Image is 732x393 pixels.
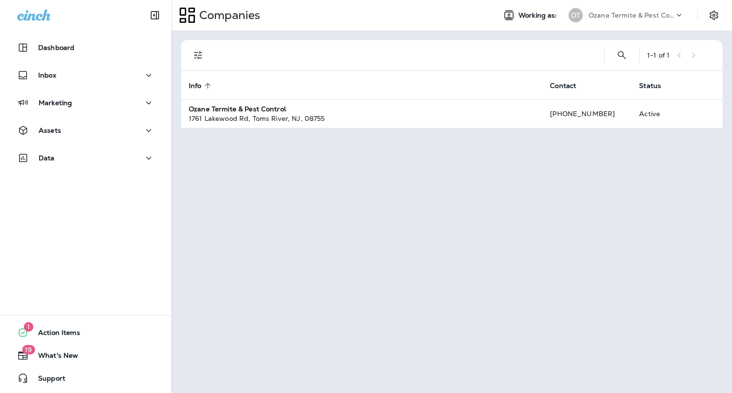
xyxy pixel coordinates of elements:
span: 19 [22,345,35,354]
span: Support [29,374,65,386]
p: Companies [195,8,260,22]
span: Info [189,82,202,90]
td: [PHONE_NUMBER] [542,99,631,128]
p: Inbox [38,71,56,79]
span: 1 [24,322,33,332]
button: Inbox [10,66,162,85]
button: Search Companies [612,46,631,65]
span: What's New [29,352,78,363]
span: Working as: [518,11,559,20]
button: Assets [10,121,162,140]
button: Support [10,369,162,388]
span: Status [639,82,661,90]
span: Info [189,81,214,90]
button: 19What's New [10,346,162,365]
button: Collapse Sidebar [142,6,168,25]
span: Status [639,81,673,90]
div: OT [569,8,583,22]
button: 1Action Items [10,323,162,342]
button: Filters [189,46,208,65]
span: Contact [550,82,576,90]
span: Contact [550,81,589,90]
p: Data [39,154,55,162]
button: Marketing [10,93,162,112]
div: 1 - 1 of 1 [647,51,670,59]
button: Settings [705,7,722,24]
td: Active [631,99,686,128]
div: 1761 Lakewood Rd , Toms River , NJ , 08755 [189,114,535,123]
p: Assets [39,127,61,134]
p: Ozane Termite & Pest Control [589,11,674,19]
p: Dashboard [38,44,74,51]
span: Action Items [29,329,80,340]
button: Dashboard [10,38,162,57]
strong: Ozane Termite & Pest Control [189,105,286,113]
button: Data [10,148,162,167]
p: Marketing [39,99,72,107]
